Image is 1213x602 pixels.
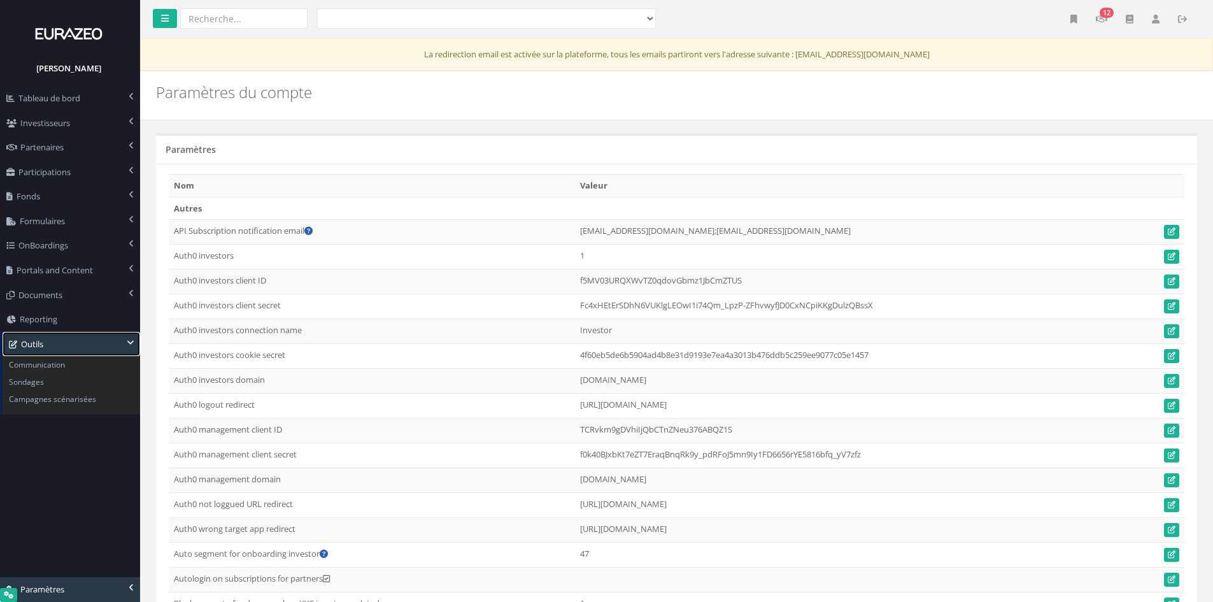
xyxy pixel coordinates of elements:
h5: Paramètres [166,145,216,154]
span: OnBoardings [18,240,68,251]
td: Fc4xHEtErSDhN6VUKlgLEOwI1i74Qm_LpzP-ZFhvwyfJD0CxNCpiKKgDulzQBssX [575,294,1159,319]
td: Auth0 logout redirect [169,394,575,419]
a: Sondages [3,373,140,391]
td: [URL][DOMAIN_NAME] [575,493,1159,518]
td: [EMAIL_ADDRESS][DOMAIN_NAME];[EMAIL_ADDRESS][DOMAIN_NAME] [575,220,1159,245]
td: 47 [575,543,1159,568]
td: 4f60eb5de6b5904ad4b8e31d9193e7ea4a3013b476ddb5c259ee9077c05e1457 [575,344,1159,369]
td: Auth0 management domain [169,468,575,493]
td: TCRvkm9gDVhiIjQbCTnZNeu376ABQZ1S [575,419,1159,443]
strong: Autres [174,203,202,214]
span: Participations [18,166,71,178]
td: Auth0 wrong target app redirect [169,518,575,543]
span: Sondages [9,376,44,387]
span: Investisseurs [20,117,70,129]
td: Auth0 management client ID [169,419,575,443]
td: Auth0 investors cookie secret [169,344,575,369]
span: Paramètres [20,584,64,595]
i: Booléen [323,575,330,583]
th: Valeur [575,174,1159,197]
td: Auth0 not loggued URL redirect [169,493,575,518]
span: Campagnes scénarisées [9,394,96,405]
td: f5MV03URQXWvTZ0qdovGbmz1JbCmZTUS [575,269,1159,294]
td: [URL][DOMAIN_NAME] [575,518,1159,543]
span: Tableau de bord [18,92,80,104]
td: Auto segment for onboarding investor [169,543,575,568]
a: Campagnes scénarisées [3,391,140,408]
span: 12 [1100,8,1114,18]
td: Auth0 investors connection name [169,319,575,344]
td: [URL][DOMAIN_NAME] [575,394,1159,419]
span: Documents [18,289,62,301]
input: Recherche... [180,8,308,29]
td: f0k40BJxbKt7eZT7EraqBnqRk9y_pdRFoJ5mn9Iy1FD6656rYE5816bfq_yV7zfz [575,443,1159,468]
div: La redirection email est activée sur la plateforme, tous les emails partiront vers l'adresse suiv... [140,38,1213,71]
span: Fonds [17,190,40,202]
span: Formulaires [20,215,65,227]
td: Investor [575,319,1159,344]
th: Nom [169,174,575,197]
td: 1 [575,245,1159,269]
span: Outils [21,338,43,350]
span: Partenaires [20,141,64,153]
td: Autologin on subscriptions for partners [169,568,575,592]
td: Auth0 investors client secret [169,294,575,319]
td: [DOMAIN_NAME] [575,468,1159,493]
h2: Paramètres du compte [156,84,667,101]
a: Communication [3,356,140,373]
td: Auth0 investors domain [169,369,575,394]
td: Auth0 management client secret [169,443,575,468]
td: Auth0 investors client ID [169,269,575,294]
strong: [PERSON_NAME] [36,62,101,74]
td: [DOMAIN_NAME] [575,369,1159,394]
img: 1731418873-ez_svg.svg [21,15,117,53]
span: Communication [9,359,65,370]
td: Auth0 investors [169,245,575,269]
span: Portals and Content [17,264,93,276]
span: Reporting [20,313,57,325]
td: API Subscription notification email [169,220,575,245]
a: Outils [3,332,140,357]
